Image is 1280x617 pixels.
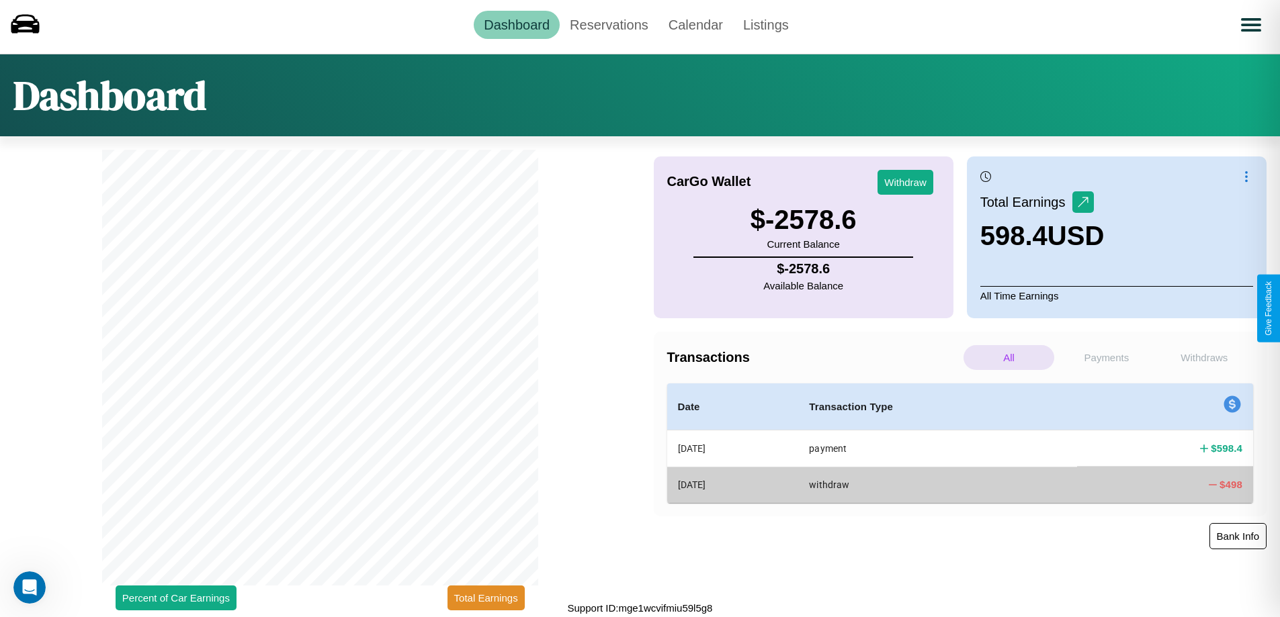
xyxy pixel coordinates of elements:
p: Payments [1061,345,1152,370]
p: All Time Earnings [980,286,1253,305]
th: withdraw [798,467,1077,502]
div: Give Feedback [1264,281,1273,336]
h1: Dashboard [13,68,206,123]
p: Available Balance [763,277,843,295]
th: payment [798,430,1077,467]
button: Withdraw [878,170,933,195]
p: Total Earnings [980,190,1072,214]
button: Bank Info [1209,523,1267,549]
a: Dashboard [474,11,560,39]
p: Withdraws [1159,345,1250,370]
a: Calendar [658,11,733,39]
p: All [964,345,1054,370]
table: simple table [667,383,1254,503]
button: Open menu [1232,6,1270,44]
h3: $ -2578.6 [751,205,857,235]
h4: Transaction Type [809,399,1066,415]
h4: CarGo Wallet [667,174,751,189]
h4: $ 498 [1220,477,1242,491]
a: Listings [733,11,799,39]
iframe: Intercom live chat [13,571,46,604]
button: Percent of Car Earnings [116,585,237,610]
h4: Date [678,399,788,415]
p: Current Balance [751,235,857,253]
h4: $ -2578.6 [763,261,843,277]
h3: 598.4 USD [980,221,1105,251]
a: Reservations [560,11,658,39]
button: Total Earnings [447,585,525,610]
th: [DATE] [667,430,799,467]
h4: Transactions [667,350,960,365]
h4: $ 598.4 [1211,441,1242,455]
p: Support ID: mge1wcvifmiu59l5g8 [568,599,713,617]
th: [DATE] [667,467,799,502]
